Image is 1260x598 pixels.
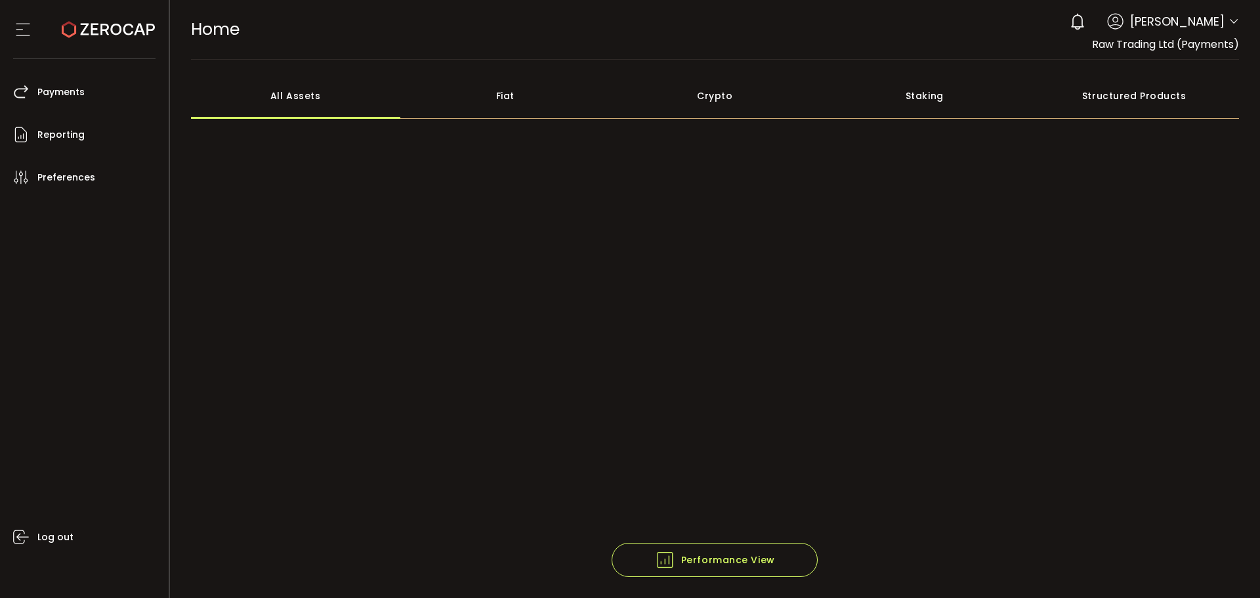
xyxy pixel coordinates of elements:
button: Performance View [612,543,818,577]
div: Staking [820,73,1030,119]
span: Performance View [655,550,775,570]
span: [PERSON_NAME] [1130,12,1225,30]
span: Home [191,18,240,41]
span: Reporting [37,125,85,144]
div: Crypto [610,73,820,119]
span: Log out [37,528,73,547]
span: Payments [37,83,85,102]
span: Raw Trading Ltd (Payments) [1092,37,1239,52]
span: Preferences [37,168,95,187]
div: All Assets [191,73,401,119]
div: Structured Products [1030,73,1240,119]
div: Fiat [400,73,610,119]
iframe: Chat Widget [1194,535,1260,598]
